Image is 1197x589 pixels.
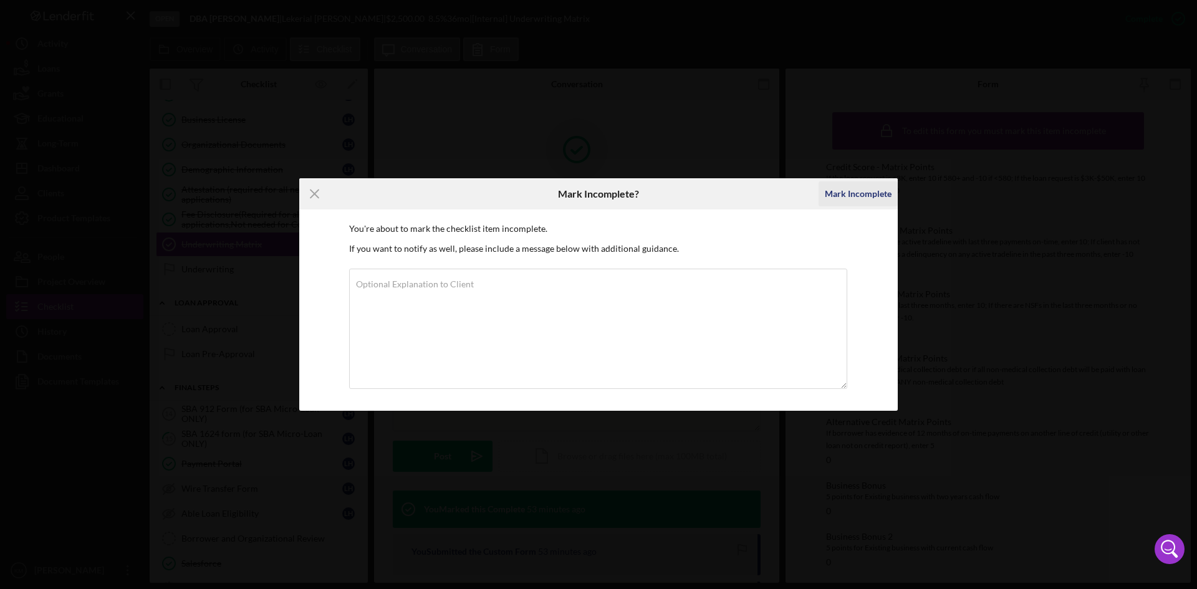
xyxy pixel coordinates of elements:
div: Open Intercom Messenger [1155,534,1185,564]
button: Mark Incomplete [819,181,898,206]
p: If you want to notify as well, please include a message below with additional guidance. [349,242,848,256]
div: Mark Incomplete [825,181,892,206]
h6: Mark Incomplete? [558,188,639,199]
p: You're about to mark the checklist item incomplete. [349,222,848,236]
label: Optional Explanation to Client [356,279,474,289]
